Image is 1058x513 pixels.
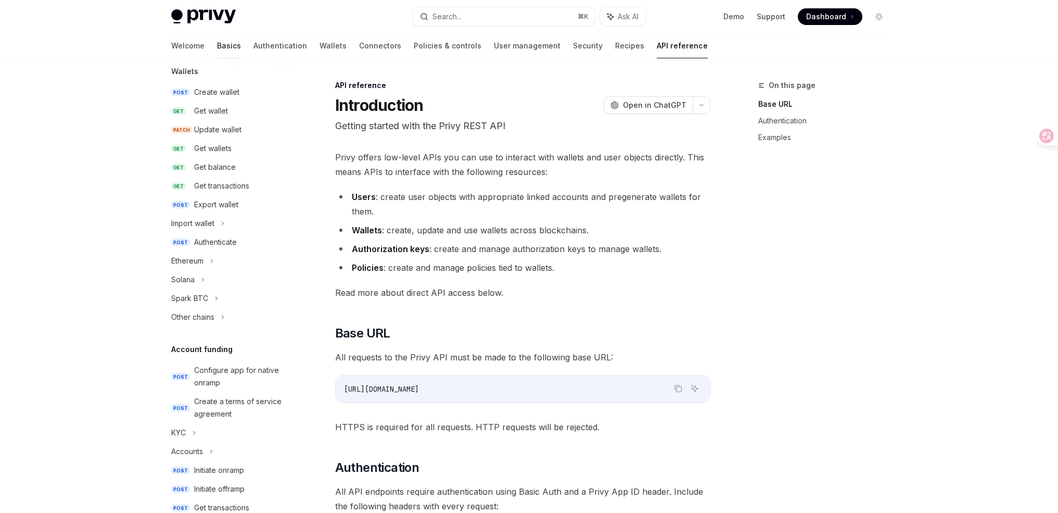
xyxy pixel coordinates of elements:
[194,142,232,155] div: Get wallets
[163,177,296,195] a: GETGet transactions
[758,129,896,146] a: Examples
[573,33,603,58] a: Security
[171,373,190,381] span: POST
[171,9,236,24] img: light logo
[194,395,290,420] div: Create a terms of service agreement
[163,139,296,158] a: GETGet wallets
[344,384,419,394] span: [URL][DOMAIN_NAME]
[335,80,710,91] div: API reference
[194,464,244,477] div: Initiate onramp
[171,427,186,439] div: KYC
[688,382,702,395] button: Ask AI
[806,11,846,22] span: Dashboard
[335,285,710,300] span: Read more about direct API access below.
[335,223,710,237] li: : create, update and use wallets across blockchains.
[657,33,708,58] a: API reference
[194,161,236,173] div: Get balance
[163,361,296,392] a: POSTConfigure app for native onramp
[163,102,296,120] a: GETGet wallet
[171,404,190,412] span: POST
[352,244,429,254] strong: Authorization keys
[604,96,693,114] button: Open in ChatGPT
[578,12,589,21] span: ⌘ K
[757,11,785,22] a: Support
[171,107,186,115] span: GET
[194,364,290,389] div: Configure app for native onramp
[171,311,214,323] div: Other chains
[335,350,710,365] span: All requests to the Privy API must be made to the following base URL:
[798,8,862,25] a: Dashboard
[352,225,382,235] strong: Wallets
[163,158,296,177] a: GETGet balance
[163,233,296,252] a: POSTAuthenticate
[171,164,186,171] span: GET
[769,79,815,92] span: On this page
[171,239,190,246] span: POST
[171,182,186,190] span: GET
[335,260,710,275] li: : create and manage policies tied to wallets.
[171,126,192,134] span: PATCH
[171,445,203,458] div: Accounts
[618,11,639,22] span: Ask AI
[335,96,424,115] h1: Introduction
[414,33,481,58] a: Policies & controls
[171,33,205,58] a: Welcome
[194,123,241,136] div: Update wallet
[359,33,401,58] a: Connectors
[335,325,390,342] span: Base URL
[163,392,296,423] a: POSTCreate a terms of service agreement
[171,292,208,305] div: Spark BTC
[352,262,384,273] strong: Policies
[171,201,190,209] span: POST
[171,89,190,96] span: POST
[171,217,214,230] div: Import wallet
[758,112,896,129] a: Authentication
[320,33,347,58] a: Wallets
[335,420,710,434] span: HTTPS is required for all requests. HTTP requests will be rejected.
[615,33,644,58] a: Recipes
[217,33,241,58] a: Basics
[194,105,228,117] div: Get wallet
[253,33,307,58] a: Authentication
[163,83,296,102] a: POSTCreate wallet
[871,8,887,25] button: Toggle dark mode
[163,195,296,214] a: POSTExport wallet
[163,461,296,480] a: POSTInitiate onramp
[723,11,744,22] a: Demo
[623,100,686,110] span: Open in ChatGPT
[671,382,685,395] button: Copy the contents from the code block
[194,86,239,98] div: Create wallet
[171,273,195,286] div: Solana
[194,198,238,211] div: Export wallet
[194,236,237,248] div: Authenticate
[171,485,190,493] span: POST
[758,96,896,112] a: Base URL
[171,467,190,474] span: POST
[335,190,710,219] li: : create user objects with appropriate linked accounts and pregenerate wallets for them.
[194,180,249,192] div: Get transactions
[494,33,560,58] a: User management
[171,255,203,267] div: Ethereum
[163,120,296,139] a: PATCHUpdate wallet
[335,119,710,133] p: Getting started with the Privy REST API
[171,504,190,512] span: POST
[194,483,245,495] div: Initiate offramp
[600,7,646,26] button: Ask AI
[335,150,710,179] span: Privy offers low-level APIs you can use to interact with wallets and user objects directly. This ...
[171,145,186,153] span: GET
[171,343,233,356] h5: Account funding
[432,10,462,23] div: Search...
[413,7,595,26] button: Search...⌘K
[352,192,376,202] strong: Users
[335,459,419,476] span: Authentication
[163,480,296,498] a: POSTInitiate offramp
[335,242,710,256] li: : create and manage authorization keys to manage wallets.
